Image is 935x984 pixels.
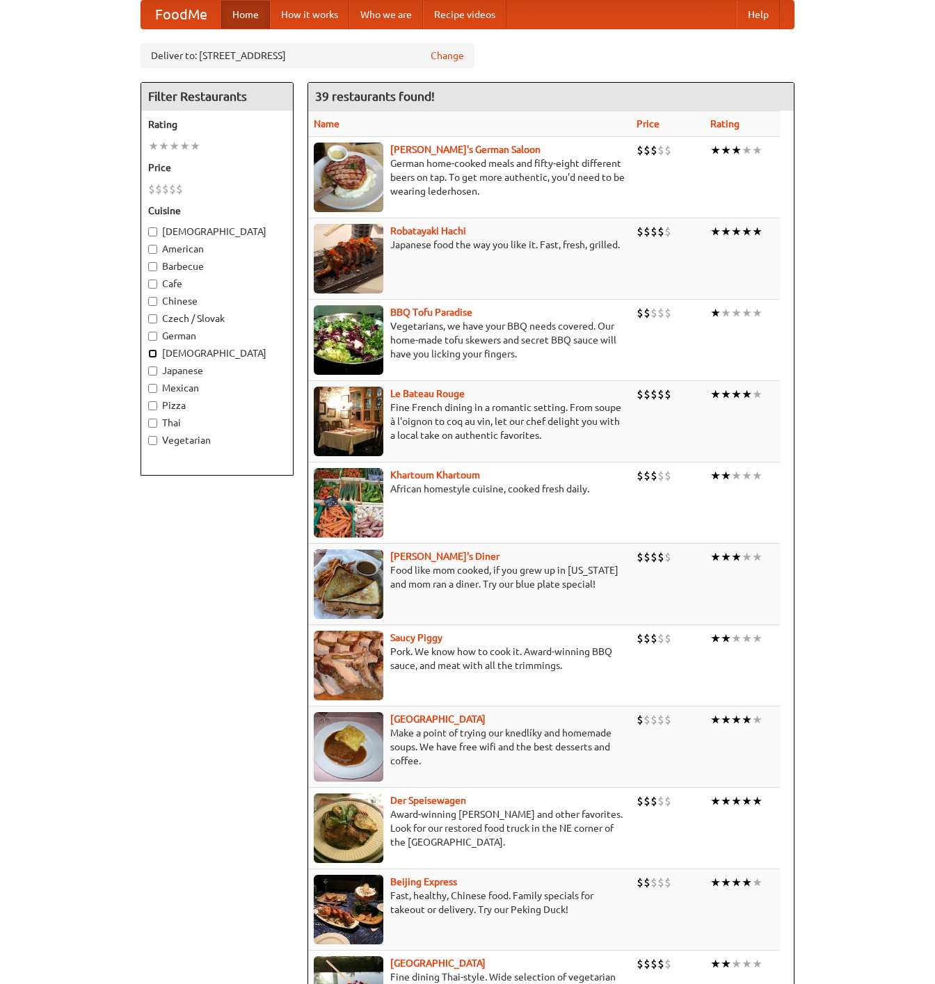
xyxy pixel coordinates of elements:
li: ★ [742,549,752,565]
li: $ [637,387,644,402]
li: ★ [752,956,762,971]
li: $ [657,143,664,158]
li: ★ [731,305,742,321]
li: $ [657,712,664,727]
li: $ [162,182,169,197]
li: ★ [731,631,742,646]
li: $ [657,468,664,483]
li: $ [644,224,650,239]
li: ★ [742,468,752,483]
img: bateaurouge.jpg [314,387,383,456]
li: $ [637,793,644,809]
li: $ [637,305,644,321]
li: $ [650,549,657,565]
li: $ [657,305,664,321]
h5: Rating [148,118,286,131]
a: Name [314,118,339,129]
a: BBQ Tofu Paradise [390,307,472,318]
li: ★ [742,224,752,239]
p: Japanese food the way you like it. Fast, fresh, grilled. [314,238,625,252]
input: Thai [148,419,157,428]
li: ★ [721,143,731,158]
li: ★ [710,305,721,321]
li: $ [644,793,650,809]
a: Le Bateau Rouge [390,388,465,399]
li: $ [637,468,644,483]
li: $ [650,305,657,321]
li: $ [176,182,183,197]
label: Czech / Slovak [148,312,286,325]
li: ★ [731,224,742,239]
li: ★ [721,468,731,483]
li: ★ [731,875,742,890]
a: [PERSON_NAME]'s German Saloon [390,144,541,155]
li: ★ [721,224,731,239]
label: American [148,242,286,256]
li: ★ [742,875,752,890]
p: Award-winning [PERSON_NAME] and other favorites. Look for our restored food truck in the NE corne... [314,807,625,849]
li: $ [155,182,162,197]
li: ★ [731,387,742,402]
li: $ [637,143,644,158]
li: ★ [710,549,721,565]
li: ★ [742,631,752,646]
h5: Cuisine [148,204,286,218]
b: Beijing Express [390,876,457,887]
li: ★ [721,631,731,646]
input: Cafe [148,280,157,289]
li: ★ [190,138,200,154]
li: $ [657,631,664,646]
input: [DEMOGRAPHIC_DATA] [148,227,157,236]
li: $ [644,143,650,158]
li: $ [644,875,650,890]
a: Who we are [349,1,423,29]
li: ★ [710,468,721,483]
li: $ [650,224,657,239]
p: Pork. We know how to cook it. Award-winning BBQ sauce, and meat with all the trimmings. [314,645,625,672]
li: $ [650,875,657,890]
li: $ [644,387,650,402]
li: $ [650,387,657,402]
a: Price [637,118,660,129]
li: $ [650,631,657,646]
p: Fine French dining in a romantic setting. From soupe à l'oignon to coq au vin, let our chef delig... [314,401,625,442]
li: $ [664,305,671,321]
li: ★ [721,305,731,321]
a: FoodMe [141,1,221,29]
input: Czech / Slovak [148,314,157,323]
li: ★ [731,549,742,565]
input: Mexican [148,384,157,393]
label: [DEMOGRAPHIC_DATA] [148,346,286,360]
img: saucy.jpg [314,631,383,700]
li: $ [664,224,671,239]
li: ★ [721,875,731,890]
li: ★ [179,138,190,154]
li: $ [637,712,644,727]
li: ★ [752,712,762,727]
li: ★ [752,549,762,565]
input: American [148,245,157,254]
a: Robatayaki Hachi [390,225,466,236]
li: $ [644,305,650,321]
li: ★ [169,138,179,154]
li: ★ [148,138,159,154]
li: $ [664,387,671,402]
li: ★ [752,387,762,402]
input: German [148,332,157,341]
li: $ [650,468,657,483]
li: ★ [742,387,752,402]
li: ★ [742,793,752,809]
label: Vegetarian [148,433,286,447]
a: [GEOGRAPHIC_DATA] [390,958,486,969]
label: Chinese [148,294,286,308]
p: German home-cooked meals and fifty-eight different beers on tap. To get more authentic, you'd nee... [314,156,625,198]
p: African homestyle cuisine, cooked fresh daily. [314,482,625,496]
img: tofuparadise.jpg [314,305,383,375]
li: $ [664,956,671,971]
li: ★ [752,143,762,158]
h4: Filter Restaurants [141,83,293,111]
a: Recipe videos [423,1,506,29]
